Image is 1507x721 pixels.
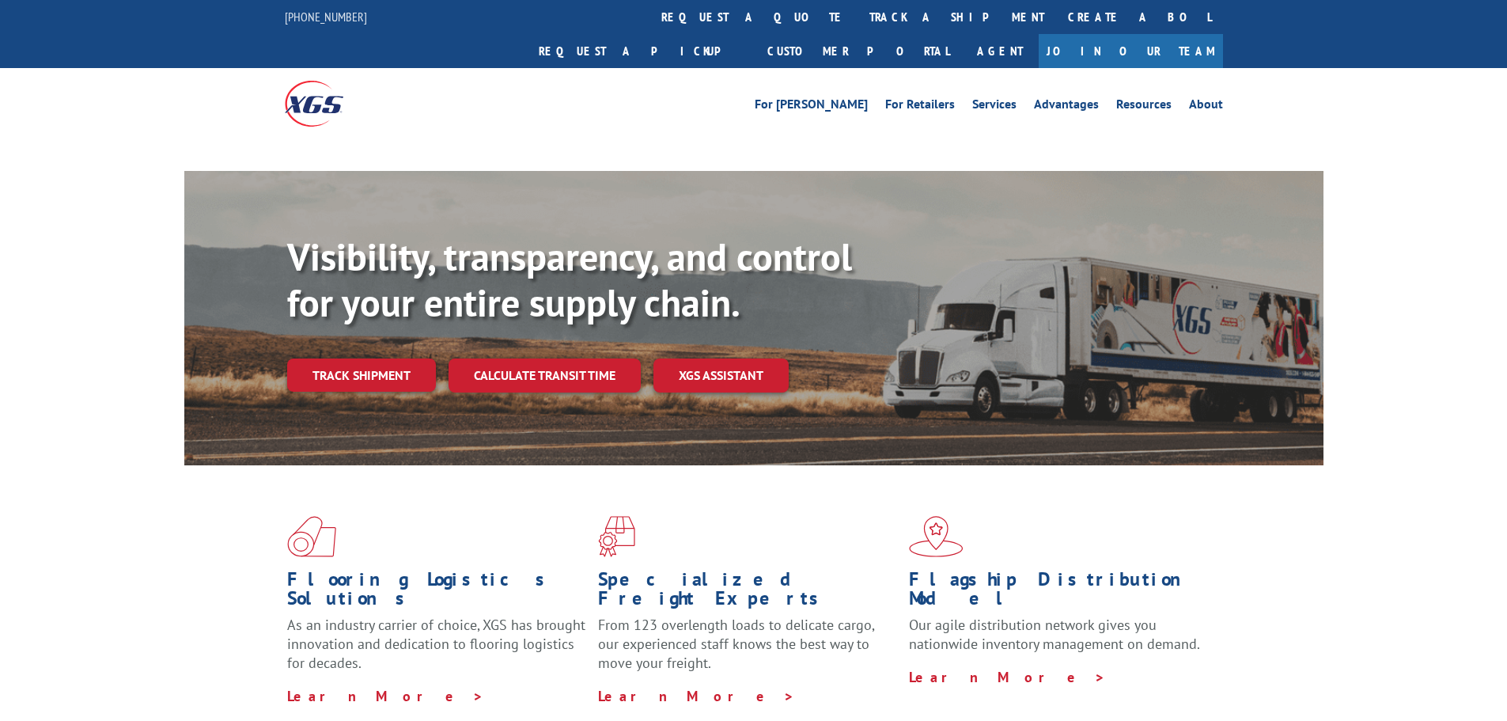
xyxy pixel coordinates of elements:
[909,516,964,557] img: xgs-icon-flagship-distribution-model-red
[755,98,868,116] a: For [PERSON_NAME]
[287,687,484,705] a: Learn More >
[1039,34,1223,68] a: Join Our Team
[287,232,852,327] b: Visibility, transparency, and control for your entire supply chain.
[972,98,1017,116] a: Services
[1034,98,1099,116] a: Advantages
[653,359,789,393] a: XGS ASSISTANT
[287,616,585,672] span: As an industry carrier of choice, XGS has brought innovation and dedication to flooring logistics...
[909,570,1208,616] h1: Flagship Distribution Model
[961,34,1039,68] a: Agent
[755,34,961,68] a: Customer Portal
[598,616,897,686] p: From 123 overlength loads to delicate cargo, our experienced staff knows the best way to move you...
[598,516,635,557] img: xgs-icon-focused-on-flooring-red
[527,34,755,68] a: Request a pickup
[1116,98,1172,116] a: Resources
[598,570,897,616] h1: Specialized Freight Experts
[909,616,1200,653] span: Our agile distribution network gives you nationwide inventory management on demand.
[285,9,367,25] a: [PHONE_NUMBER]
[1189,98,1223,116] a: About
[287,516,336,557] img: xgs-icon-total-supply-chain-intelligence-red
[287,570,586,616] h1: Flooring Logistics Solutions
[885,98,955,116] a: For Retailers
[287,359,436,392] a: Track shipment
[598,687,795,705] a: Learn More >
[909,668,1106,686] a: Learn More >
[449,359,641,393] a: Calculate transit time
